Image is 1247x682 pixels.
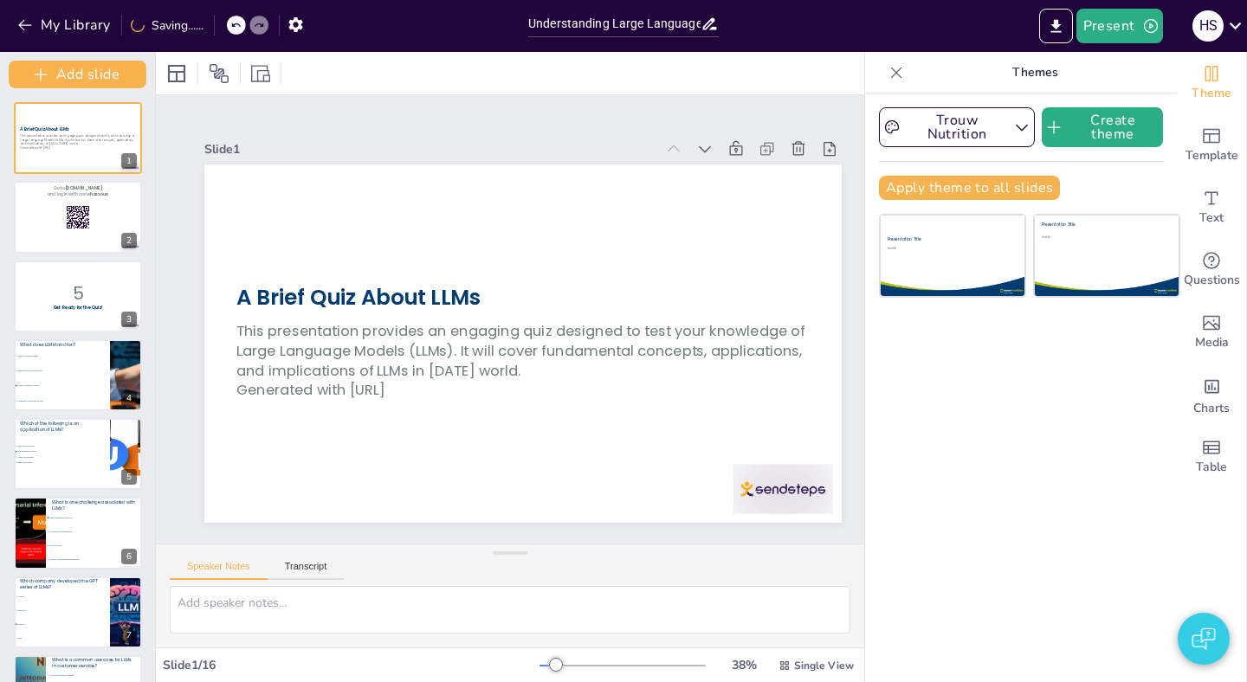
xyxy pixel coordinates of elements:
button: Trouw Nutrition [879,107,1035,147]
button: Speaker Notes [170,561,268,580]
p: What is a common use case for LLMs in customer service? [52,657,135,669]
span: Media [1195,333,1229,352]
span: Video processing [17,455,77,458]
div: Subtitle [1042,235,1160,239]
span: Text summarization [17,450,77,453]
span: Limited data availability [49,530,141,532]
span: Single View [794,659,854,672]
span: Simple language understanding [49,558,141,561]
span: Automated email filtering [49,674,141,677]
div: 2 [121,233,137,248]
p: What is one challenge associated with LLMs? [52,499,135,511]
div: Resize presentation [248,60,274,87]
strong: A Brief Quiz About LLMs [20,125,69,132]
div: Add charts and graphs [1177,364,1246,426]
span: Large Learning Model [17,355,109,357]
div: 7 [121,627,137,643]
div: Slide 1 [204,141,655,158]
div: 5 [14,418,142,490]
span: Theme [1192,84,1231,103]
button: Create theme [1042,107,1163,147]
button: h s [1192,9,1224,43]
div: 3 [14,261,142,332]
strong: hassoun [90,191,109,197]
div: Layout [163,60,191,87]
strong: A Brief Quiz About LLMs [236,283,481,312]
div: 7 [14,576,142,648]
span: High computational cost [49,516,141,518]
p: What does LLM stand for? [20,342,103,348]
p: This presentation provides an engaging quiz designed to test your knowledge of Large Language Mod... [20,133,135,145]
p: 5 [20,282,135,306]
span: OpenAI [17,623,109,626]
p: Which of the following is an application of LLMs? [20,421,103,433]
strong: Get Ready for the Quiz! [54,305,103,311]
div: 4 [121,390,137,406]
button: Add slide [9,61,146,88]
div: 2 [14,181,142,253]
div: Slide 1 / 16 [163,657,540,673]
div: Get real-time input from your audience [1177,239,1246,301]
div: 38 % [723,657,765,673]
span: Image recognition [17,444,77,447]
button: Transcript [268,561,345,580]
div: 5 [121,469,137,485]
p: Go to [20,185,135,191]
div: 1 [14,102,142,174]
div: Subtitle [888,247,972,250]
div: Add images, graphics, shapes or video [1177,301,1246,364]
p: Generated with [URL] [236,381,810,401]
strong: [DOMAIN_NAME] [65,185,102,191]
span: Position [209,63,229,84]
button: My Library [13,11,118,39]
span: Charts [1193,399,1230,418]
div: 4 [14,339,142,411]
button: Apply theme to all slides [879,176,1060,200]
span: Language Learning Model [17,370,109,372]
p: Generated with [URL] [20,145,135,150]
span: Data encryption [17,460,77,463]
button: Present [1076,9,1163,43]
div: Presentation Title [888,236,972,242]
div: Saving...... [131,17,204,34]
div: Add ready made slides [1177,114,1246,177]
span: IBM [17,637,109,640]
span: Linguistic Language Model [17,400,109,402]
div: 3 [121,312,137,327]
span: Microsoft [17,609,109,612]
div: Presentation Title [1042,222,1160,228]
div: 6 [121,549,137,564]
button: Export to PowerPoint [1039,9,1073,43]
span: Questions [1184,271,1240,290]
span: Low accuracy [49,544,141,547]
p: Which company developed the GPT series of LLMs? [20,578,103,590]
div: 6 [14,497,142,569]
span: Large Language Model [17,384,109,387]
div: 1 [121,153,137,169]
div: Add a table [1177,426,1246,488]
p: This presentation provides an engaging quiz designed to test your knowledge of Large Language Mod... [236,321,810,381]
span: Template [1186,146,1238,165]
p: and login with code [20,191,135,197]
div: Add text boxes [1177,177,1246,239]
span: Google [17,595,109,598]
div: Change the overall theme [1177,52,1246,114]
span: Text [1199,209,1224,228]
span: Table [1196,458,1227,477]
input: Insert title [528,11,701,36]
p: Themes [910,52,1160,93]
div: h s [1192,10,1224,42]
